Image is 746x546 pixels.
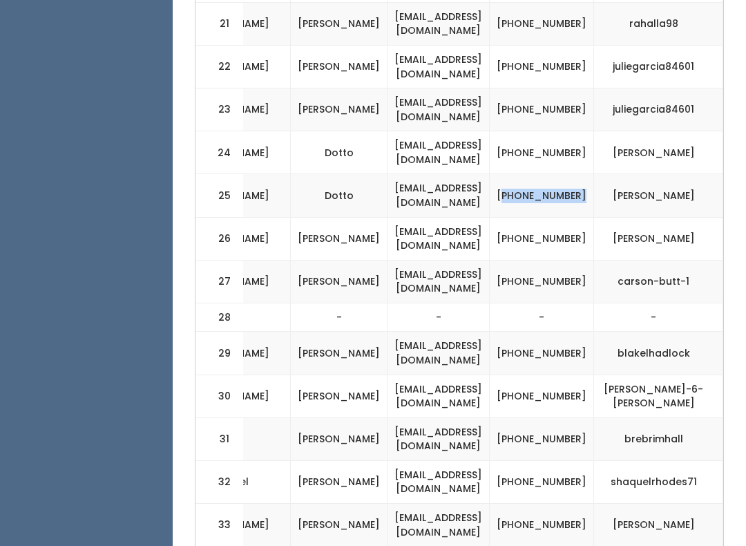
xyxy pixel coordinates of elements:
td: [PERSON_NAME] [291,375,388,418]
td: [PERSON_NAME] [291,218,388,261]
td: - [490,303,594,332]
td: [PHONE_NUMBER] [490,132,594,175]
td: [PERSON_NAME]-6-[PERSON_NAME] [594,375,723,418]
td: [EMAIL_ADDRESS][DOMAIN_NAME] [388,418,490,461]
td: [PHONE_NUMBER] [490,332,594,375]
td: 21 [195,3,244,46]
td: 25 [195,175,244,218]
td: [PERSON_NAME] [594,218,723,261]
td: 23 [195,89,244,132]
td: brebrimhall [594,418,723,461]
td: 30 [195,375,244,418]
td: - [388,303,490,332]
td: [EMAIL_ADDRESS][DOMAIN_NAME] [388,332,490,375]
td: - [594,303,723,332]
td: 27 [195,261,244,303]
td: [PHONE_NUMBER] [490,375,594,418]
td: 24 [195,132,244,175]
td: [EMAIL_ADDRESS][DOMAIN_NAME] [388,175,490,218]
td: [PERSON_NAME] [291,332,388,375]
td: [PHONE_NUMBER] [490,89,594,132]
td: [PERSON_NAME] [291,418,388,461]
td: [PERSON_NAME] [594,175,723,218]
td: carson-butt-1 [594,261,723,303]
td: [EMAIL_ADDRESS][DOMAIN_NAME] [388,132,490,175]
td: [PERSON_NAME] [291,3,388,46]
td: 26 [195,218,244,261]
td: [PHONE_NUMBER] [490,461,594,504]
td: Dotto [291,132,388,175]
td: 31 [195,418,244,461]
td: 29 [195,332,244,375]
td: blakelhadlock [594,332,723,375]
td: Dotto [291,175,388,218]
td: rahalla98 [594,3,723,46]
td: juliegarcia84601 [594,89,723,132]
td: [PHONE_NUMBER] [490,218,594,261]
td: [PHONE_NUMBER] [490,3,594,46]
td: 22 [195,46,244,88]
td: [EMAIL_ADDRESS][DOMAIN_NAME] [388,375,490,418]
td: [PHONE_NUMBER] [490,46,594,88]
td: [PERSON_NAME] [291,461,388,504]
td: - [291,303,388,332]
td: [EMAIL_ADDRESS][DOMAIN_NAME] [388,3,490,46]
td: [PHONE_NUMBER] [490,261,594,303]
td: shaquelrhodes71 [594,461,723,504]
td: juliegarcia84601 [594,46,723,88]
td: [PHONE_NUMBER] [490,175,594,218]
td: [EMAIL_ADDRESS][DOMAIN_NAME] [388,261,490,303]
td: [EMAIL_ADDRESS][DOMAIN_NAME] [388,89,490,132]
td: 28 [195,303,244,332]
td: [PERSON_NAME] [291,89,388,132]
td: [EMAIL_ADDRESS][DOMAIN_NAME] [388,218,490,261]
td: [EMAIL_ADDRESS][DOMAIN_NAME] [388,461,490,504]
td: [PERSON_NAME] [291,46,388,88]
td: [PERSON_NAME] [594,132,723,175]
td: [PHONE_NUMBER] [490,418,594,461]
td: [PERSON_NAME] [291,261,388,303]
td: [EMAIL_ADDRESS][DOMAIN_NAME] [388,46,490,88]
td: 32 [195,461,244,504]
